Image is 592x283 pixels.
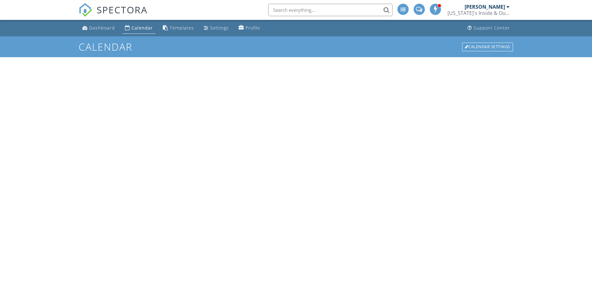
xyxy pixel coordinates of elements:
a: Support Center [465,22,512,34]
a: Settings [201,22,231,34]
h1: Calendar [79,41,514,52]
div: Calendar Settings [462,43,513,51]
a: Dashboard [80,22,117,34]
a: Calendar Settings [461,42,514,52]
div: Profile [246,25,260,31]
div: Templates [170,25,194,31]
a: Templates [160,22,196,34]
a: Calendar [122,22,155,34]
div: Dashboard [89,25,115,31]
div: [PERSON_NAME] [465,4,505,10]
a: SPECTORA [79,8,148,21]
div: Support Center [474,25,510,31]
div: Settings [210,25,229,31]
div: Calendar [131,25,153,31]
a: Profile [236,22,263,34]
img: The Best Home Inspection Software - Spectora [79,3,92,17]
span: SPECTORA [97,3,148,16]
div: Florida's Inside & Out Inspections [447,10,510,16]
input: Search everything... [268,4,392,16]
